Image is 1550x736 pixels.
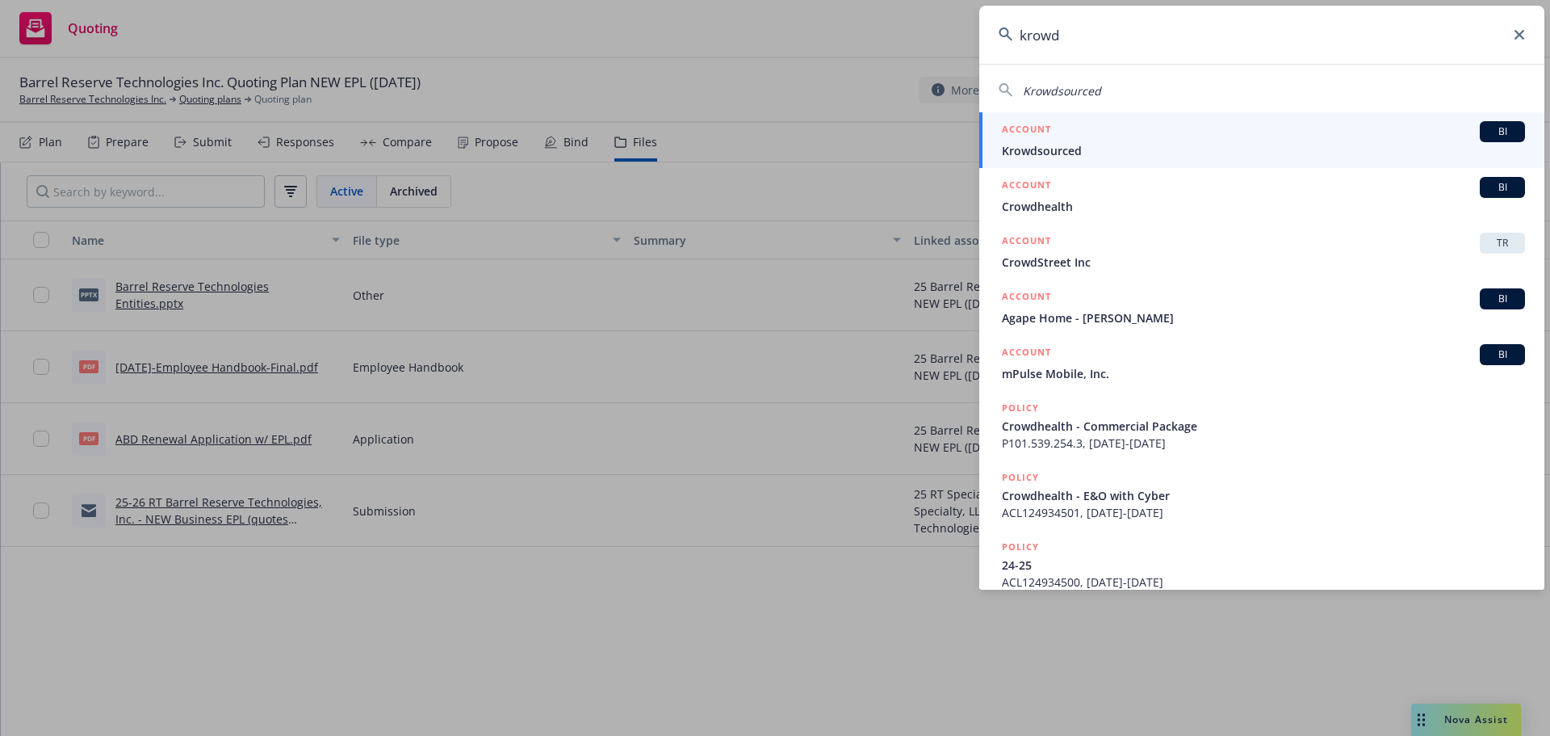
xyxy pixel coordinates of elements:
a: ACCOUNTBIKrowdsourced [979,112,1544,168]
span: BI [1486,124,1519,139]
span: BI [1486,180,1519,195]
input: Search... [979,6,1544,64]
span: ACL124934501, [DATE]-[DATE] [1002,504,1525,521]
span: 24-25 [1002,557,1525,574]
span: Agape Home - [PERSON_NAME] [1002,309,1525,326]
a: ACCOUNTTRCrowdStreet Inc [979,224,1544,280]
a: POLICYCrowdhealth - E&O with CyberACL124934501, [DATE]-[DATE] [979,461,1544,530]
h5: ACCOUNT [1002,233,1051,252]
a: POLICY24-25ACL124934500, [DATE]-[DATE] [979,530,1544,599]
span: Crowdhealth - E&O with Cyber [1002,487,1525,504]
span: Crowdhealth [1002,198,1525,215]
h5: ACCOUNT [1002,344,1051,364]
h5: POLICY [1002,469,1039,486]
span: ACL124934500, [DATE]-[DATE] [1002,574,1525,591]
span: BI [1486,347,1519,362]
a: ACCOUNTBImPulse Mobile, Inc. [979,335,1544,391]
h5: POLICY [1002,400,1039,416]
h5: ACCOUNT [1002,177,1051,196]
a: POLICYCrowdhealth - Commercial PackageP101.539.254.3, [DATE]-[DATE] [979,391,1544,461]
span: Krowdsourced [1023,83,1101,99]
span: Krowdsourced [1002,142,1525,159]
a: ACCOUNTBICrowdhealth [979,168,1544,224]
h5: POLICY [1002,539,1039,555]
span: Crowdhealth - Commercial Package [1002,418,1525,435]
a: ACCOUNTBIAgape Home - [PERSON_NAME] [979,280,1544,335]
h5: ACCOUNT [1002,121,1051,141]
span: P101.539.254.3, [DATE]-[DATE] [1002,435,1525,452]
span: BI [1486,292,1519,306]
span: mPulse Mobile, Inc. [1002,365,1525,382]
span: TR [1486,236,1519,250]
h5: ACCOUNT [1002,288,1051,308]
span: CrowdStreet Inc [1002,254,1525,271]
